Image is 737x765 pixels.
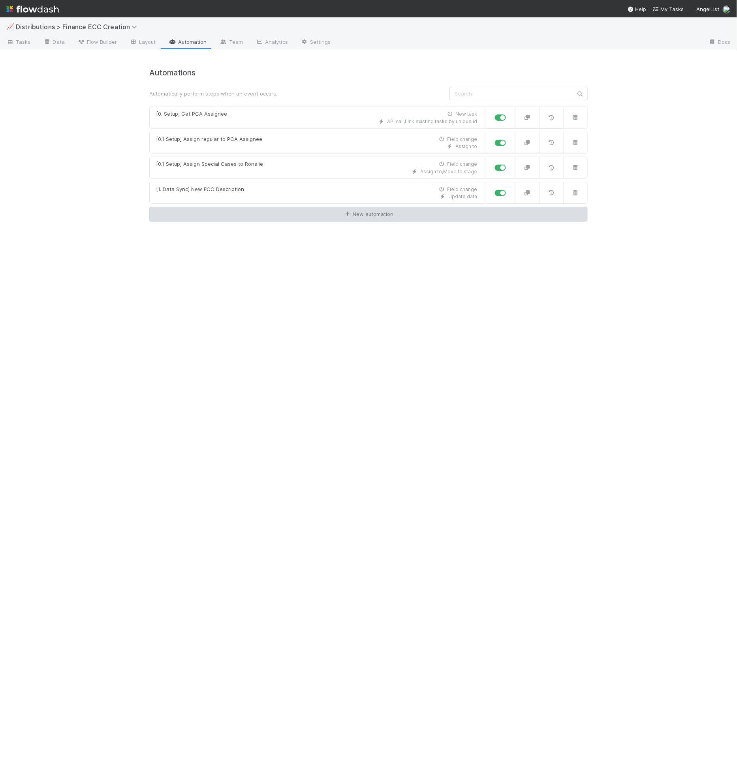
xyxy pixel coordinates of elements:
a: Settings [294,36,337,49]
a: Docs [703,36,737,49]
a: Analytics [249,36,294,49]
div: [1. Data Sync] New ECC Description [156,186,244,193]
span: API call , [387,118,405,124]
div: Automatically perform steps when an event occurs. [143,90,444,97]
div: [0.1 Setup] Assign regular to PCA Assignee [156,135,262,143]
span: Link existing tasks by unique id [405,118,477,124]
div: Field change [438,161,477,168]
div: New task [446,111,477,118]
a: [0.1 Setup] Assign regular to PCA AssigneeField changeAssign to [149,132,485,154]
a: Automation [162,36,213,49]
span: Update data [448,193,477,199]
span: AngelList [697,6,720,12]
span: Distributions > Finance ECC Creation [16,23,141,31]
a: New automation [149,207,588,222]
div: [0.1 Setup] Assign Special Cases to Ronalie [156,160,263,168]
input: Search [449,87,588,100]
span: Flow Builder [77,38,117,46]
span: Tasks [6,38,31,46]
a: [0. Setup] Get PCA AssigneeNew taskAPI call,Link existing tasks by unique id [149,107,485,129]
img: avatar_8e0a024e-b700-4f9f-aecf-6f1e79dccd3c.png [723,6,731,13]
div: Field change [438,186,477,193]
span: Move to stage [443,169,477,174]
span: My Tasks [653,6,684,12]
span: Assign to , [420,169,443,174]
a: Flow Builder [71,36,123,49]
a: [1. Data Sync] New ECC DescriptionField changeUpdate data [149,182,485,204]
a: My Tasks [653,5,684,13]
div: Field change [438,136,477,143]
a: Data [37,36,71,49]
span: 📈 [6,23,14,30]
div: Help [628,5,647,13]
a: [0.1 Setup] Assign Special Cases to RonalieField changeAssign to,Move to stage [149,157,485,179]
img: logo-inverted-e16ddd16eac7371096b0.svg [6,2,59,16]
span: Assign to [455,143,477,149]
a: Layout [123,36,162,49]
h4: Automations [149,68,588,77]
a: Team [213,36,249,49]
div: [0. Setup] Get PCA Assignee [156,110,227,118]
